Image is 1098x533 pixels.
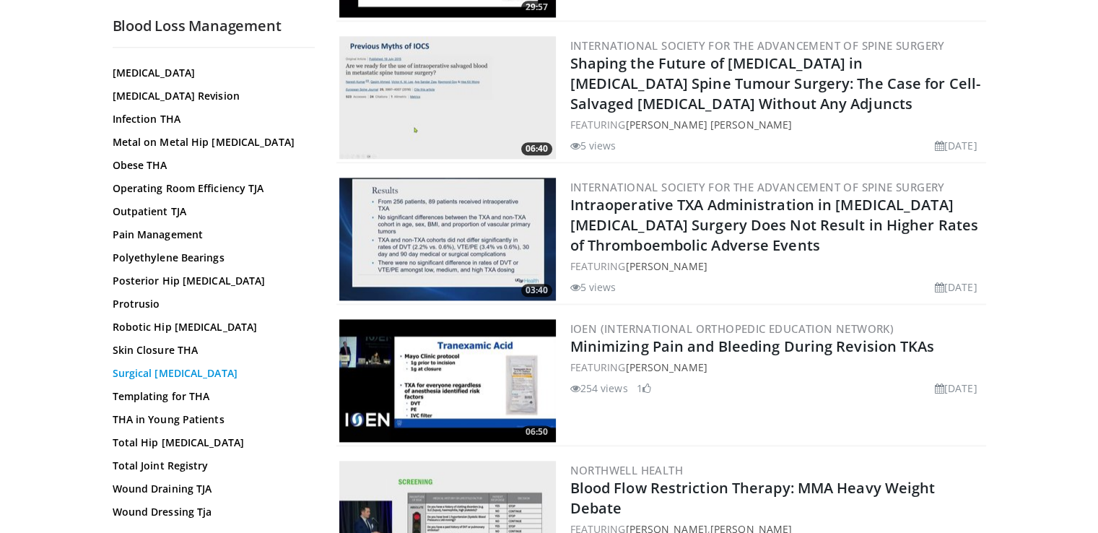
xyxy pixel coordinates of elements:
a: Wound Draining TJA [113,482,308,496]
a: [MEDICAL_DATA] Revision [113,89,308,103]
li: [DATE] [935,279,977,295]
a: [MEDICAL_DATA] [113,66,308,80]
a: 06:50 [339,319,556,442]
a: Surgical [MEDICAL_DATA] [113,366,308,381]
a: Polyethylene Bearings [113,251,308,265]
a: Pain Management [113,227,308,242]
a: Blood Flow Restriction Therapy: MMA Heavy Weight Debate [570,478,936,518]
a: Shaping the Future of [MEDICAL_DATA] in [MEDICAL_DATA] Spine Tumour Surgery: The Case for Cell-Sa... [570,53,981,113]
a: THA in Young Patients [113,412,308,427]
a: Obese THA [113,158,308,173]
a: Total Joint Registry [113,459,308,473]
a: Total Hip [MEDICAL_DATA] [113,435,308,450]
a: 06:40 [339,36,556,159]
li: [DATE] [935,381,977,396]
a: Northwell Health [570,463,683,477]
li: [DATE] [935,138,977,153]
a: Protrusio [113,297,308,311]
li: 254 views [570,381,628,396]
a: Minimizing Pain and Bleeding During Revision TKAs [570,337,935,356]
a: Metal on Metal Hip [MEDICAL_DATA] [113,135,308,149]
li: 5 views [570,138,616,153]
img: c70d2f6d-d2a3-4773-a5c7-e9efd917c690.300x170_q85_crop-smart_upscale.jpg [339,178,556,300]
li: 5 views [570,279,616,295]
span: 03:40 [521,284,552,297]
a: Robotic Hip [MEDICAL_DATA] [113,320,308,334]
div: FEATURING [570,360,983,375]
span: 29:57 [521,1,552,14]
div: FEATURING [570,259,983,274]
a: Intraoperative TXA Administration in [MEDICAL_DATA] [MEDICAL_DATA] Surgery Does Not Result in Hig... [570,195,978,255]
li: 1 [637,381,651,396]
a: Wound Dressing Tja [113,505,308,519]
h2: Blood Loss Management [113,17,315,35]
a: Posterior Hip [MEDICAL_DATA] [113,274,308,288]
img: 20d0cc3d-5645-4c1f-aec7-c2bc7e7a41e9.300x170_q85_crop-smart_upscale.jpg [339,36,556,159]
a: 03:40 [339,178,556,300]
a: IOEN (International Orthopedic Education Network) [570,321,894,336]
a: International Society for the Advancement of Spine Surgery [570,180,945,194]
img: 00a95e9b-d16d-499c-bf9f-9da5bedc88c8.300x170_q85_crop-smart_upscale.jpg [339,319,556,442]
div: FEATURING [570,117,983,132]
a: [PERSON_NAME] [625,360,707,374]
a: Skin Closure THA [113,343,308,357]
span: 06:50 [521,425,552,438]
a: Templating for THA [113,389,308,404]
a: [PERSON_NAME] [625,259,707,273]
a: Infection THA [113,112,308,126]
a: [PERSON_NAME] [PERSON_NAME] [625,118,792,131]
a: International Society for the Advancement of Spine Surgery [570,38,945,53]
span: 06:40 [521,142,552,155]
a: Operating Room Efficiency TJA [113,181,308,196]
a: Outpatient TJA [113,204,308,219]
